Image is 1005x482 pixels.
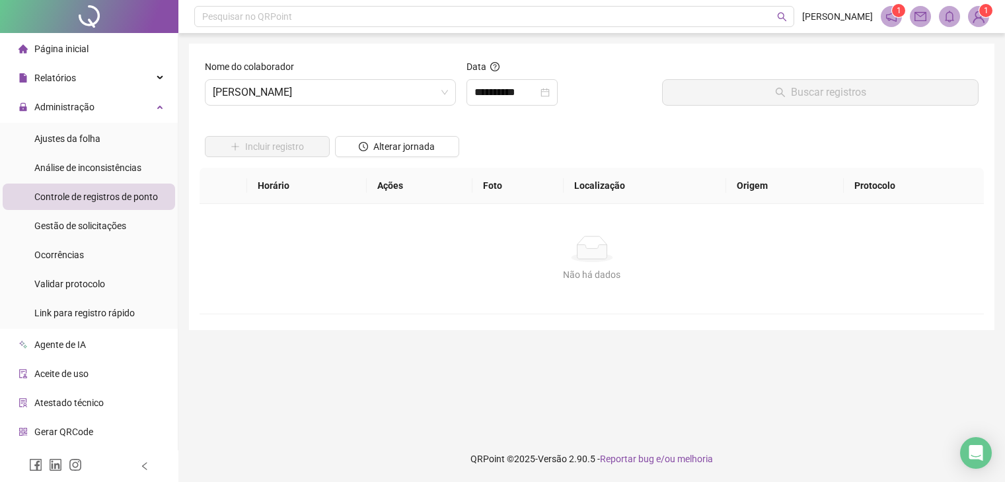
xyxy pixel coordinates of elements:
button: Buscar registros [662,79,979,106]
span: Alterar jornada [373,139,435,154]
span: Gestão de solicitações [34,221,126,231]
sup: 1 [892,4,905,17]
th: Origem [726,168,844,204]
span: clock-circle [359,142,368,151]
span: Versão [538,454,567,464]
span: [PERSON_NAME] [802,9,873,24]
span: mail [914,11,926,22]
span: Gerar QRCode [34,427,93,437]
span: Página inicial [34,44,89,54]
span: home [19,44,28,53]
label: Nome do colaborador [205,59,303,74]
button: Incluir registro [205,136,330,157]
span: left [140,462,149,471]
span: question-circle [490,62,500,71]
th: Localização [564,168,726,204]
span: Ocorrências [34,250,84,260]
sup: Atualize o seu contato no menu Meus Dados [979,4,992,17]
span: search [777,12,787,22]
span: lock [19,102,28,112]
span: qrcode [19,427,28,436]
span: 1 [897,6,901,15]
span: bell [944,11,955,22]
span: file [19,73,28,83]
span: Validar protocolo [34,279,105,289]
span: Administração [34,102,94,112]
div: Não há dados [215,267,968,282]
span: Relatórios [34,73,76,83]
span: linkedin [49,458,62,471]
img: 93678 [969,7,988,26]
span: audit [19,369,28,378]
span: solution [19,398,28,407]
span: Ajustes da folha [34,133,100,144]
span: Aceite de uso [34,368,89,379]
span: Análise de inconsistências [34,162,141,173]
span: facebook [29,458,42,471]
th: Ações [367,168,472,204]
a: Alterar jornada [335,143,460,153]
span: Reportar bug e/ou melhoria [600,454,713,464]
span: notification [885,11,897,22]
div: Open Intercom Messenger [960,437,992,469]
span: Agente de IA [34,339,86,350]
th: Protocolo [844,168,984,204]
span: 1 [984,6,988,15]
th: Horário [247,168,367,204]
span: Controle de registros de ponto [34,191,158,202]
button: Alterar jornada [335,136,460,157]
th: Foto [472,168,564,204]
span: Data [466,61,486,72]
span: Atestado técnico [34,397,104,408]
span: KEVIN KAUAN VIEIRA SOUSA [213,80,448,105]
span: instagram [69,458,82,471]
span: Link para registro rápido [34,308,135,318]
footer: QRPoint © 2025 - 2.90.5 - [178,436,1005,482]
